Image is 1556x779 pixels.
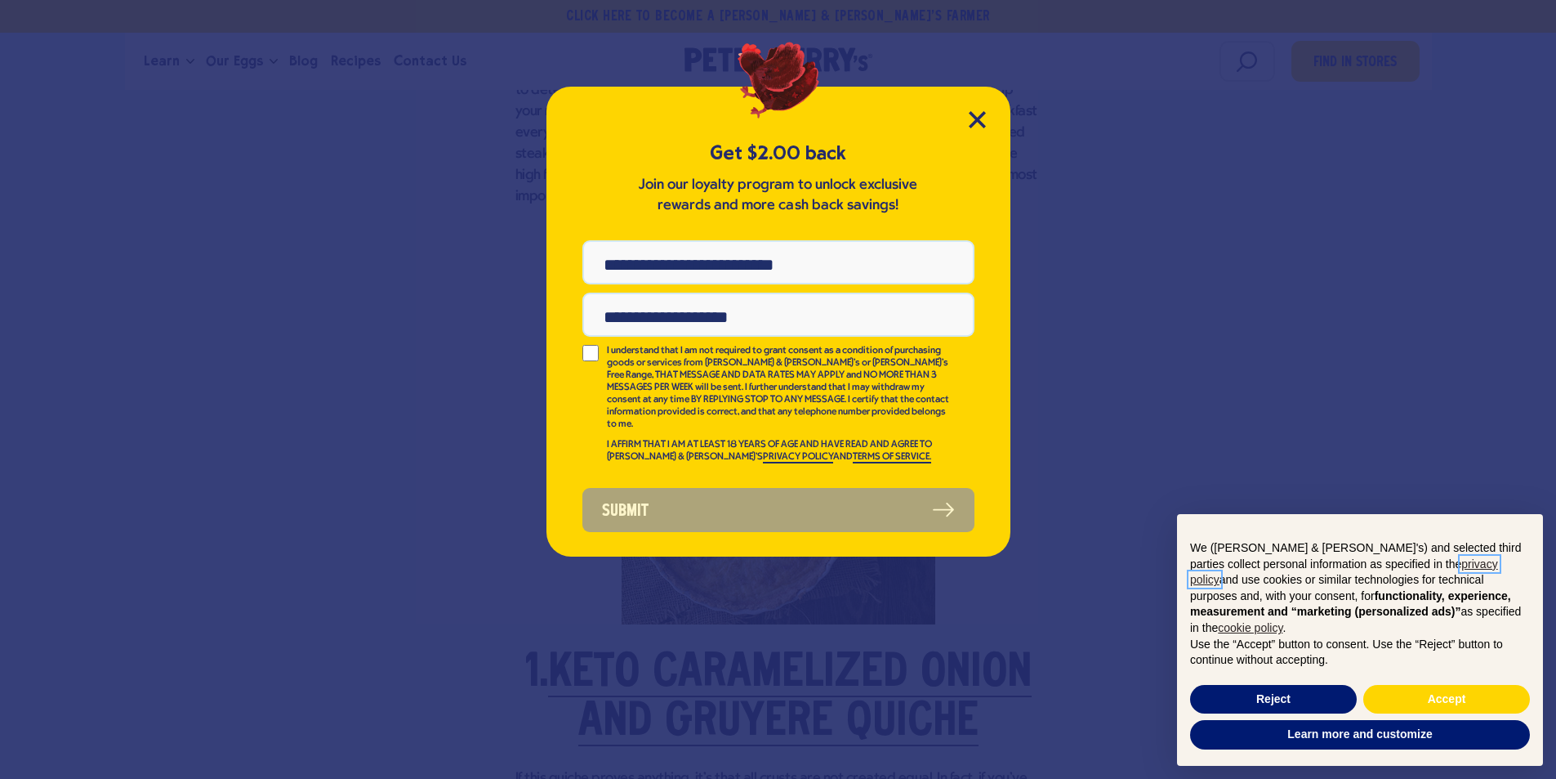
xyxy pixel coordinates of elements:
a: cookie policy [1218,621,1282,634]
button: Reject [1190,685,1357,714]
input: I understand that I am not required to grant consent as a condition of purchasing goods or servic... [582,345,599,361]
p: Use the “Accept” button to consent. Use the “Reject” button to continue without accepting. [1190,637,1530,669]
h5: Get $2.00 back [582,140,974,167]
button: Accept [1363,685,1530,714]
a: PRIVACY POLICY [763,452,833,463]
p: We ([PERSON_NAME] & [PERSON_NAME]'s) and selected third parties collect personal information as s... [1190,540,1530,637]
button: Close Modal [969,111,986,128]
button: Submit [582,488,974,532]
button: Learn more and customize [1190,720,1530,750]
a: TERMS OF SERVICE. [853,452,931,463]
p: I understand that I am not required to grant consent as a condition of purchasing goods or servic... [607,345,952,431]
p: I AFFIRM THAT I AM AT LEAST 18 YEARS OF AGE AND HAVE READ AND AGREE TO [PERSON_NAME] & [PERSON_NA... [607,439,952,463]
div: Notice [1164,501,1556,779]
p: Join our loyalty program to unlock exclusive rewards and more cash back savings! [635,175,921,216]
a: privacy policy [1190,557,1498,587]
